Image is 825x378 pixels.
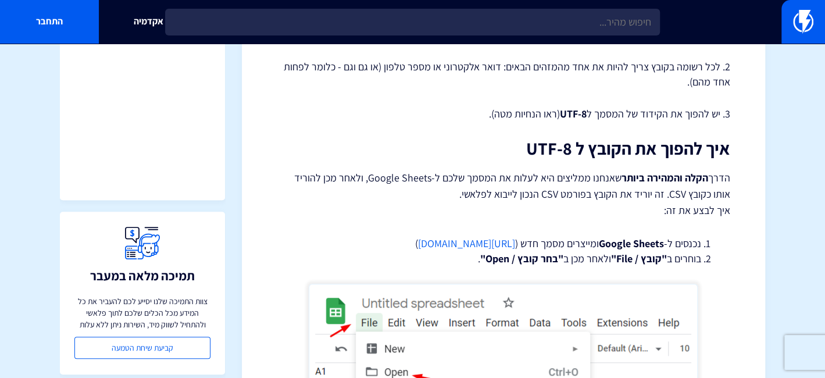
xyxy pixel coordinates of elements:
strong: "בחר קובץ / Open" [480,252,563,265]
li: בוחרים ב ולאחר מכן ב . [306,251,701,266]
h2: איך להפוך את הקובץ ל UTF-8 [277,139,730,158]
a: [URL][DOMAIN_NAME] [418,237,515,250]
li: נכנסים ל- ומייצרים מסמך חדש ( ) [306,236,701,251]
strong: "קובץ / File" [611,252,667,265]
strong: UTF-8 [560,107,587,120]
input: חיפוש מהיר... [165,9,660,35]
h3: תמיכה מלאה במעבר [90,269,195,283]
p: 2. לכל רשומה בקובץ צריך להיות את אחד מהמזהים הבאים: דואר אלקטרוני או מספר טלפון (או גם וגם - כלומ... [277,59,730,89]
strong: Google Sheets [599,237,664,250]
p: צוות התמיכה שלנו יסייע לכם להעביר את כל המידע מכל הכלים שלכם לתוך פלאשי ולהתחיל לשווק מיד, השירות... [74,295,210,330]
strong: הקלה והמהירה ביותר [622,171,708,184]
p: 3. יש להפוך את הקידוד של המסמך ל (ראו הנחיות מטה). [277,106,730,122]
a: קביעת שיחת הטמעה [74,337,210,359]
p: הדרך שאנחנו ממליצים היא לעלות את המסמך שלכם ל-Google Sheets, ולאחר מכן להוריד אותו כקובץ CSV. זה ... [277,170,730,219]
